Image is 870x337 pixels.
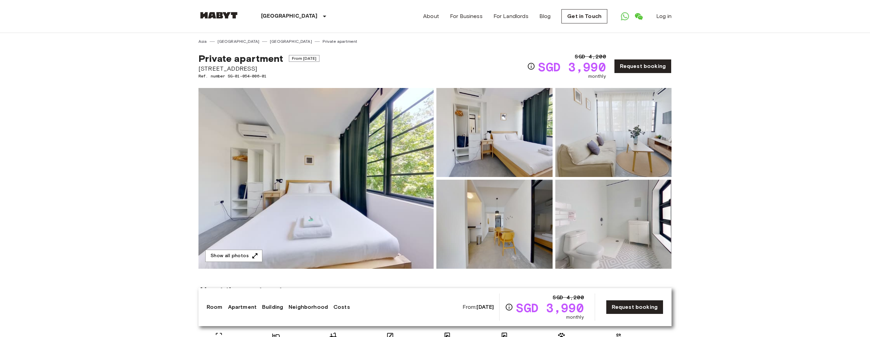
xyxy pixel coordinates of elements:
span: [STREET_ADDRESS] [198,64,319,73]
span: Private apartment [198,53,283,64]
a: Get in Touch [561,9,607,23]
span: monthly [588,73,606,80]
a: Asia [198,38,207,45]
a: For Landlords [493,12,528,20]
span: From: [463,303,494,311]
img: Picture of unit SG-01-054-006-01 [436,88,553,177]
span: Ref. number SG-01-054-006-01 [198,73,319,79]
span: SGD 4,200 [575,53,606,61]
button: Show all photos [205,250,262,262]
p: [GEOGRAPHIC_DATA] [261,12,318,20]
span: monthly [566,314,584,321]
a: For Business [450,12,483,20]
a: Neighborhood [289,303,328,311]
a: Blog [539,12,551,20]
span: About the apartment [198,285,282,295]
a: [GEOGRAPHIC_DATA] [270,38,312,45]
a: Open WhatsApp [618,10,632,23]
a: Log in [656,12,672,20]
a: Open WeChat [632,10,645,23]
a: Room [207,303,223,311]
svg: Check cost overview for full price breakdown. Please note that discounts apply to new joiners onl... [505,303,513,311]
a: About [423,12,439,20]
img: Picture of unit SG-01-054-006-01 [555,180,672,269]
span: SGD 4,200 [553,294,584,302]
a: Private apartment [323,38,358,45]
img: Picture of unit SG-01-054-006-01 [436,180,553,269]
span: From [DATE] [289,55,320,62]
img: Habyt [198,12,239,19]
svg: Check cost overview for full price breakdown. Please note that discounts apply to new joiners onl... [527,62,535,70]
a: Request booking [606,300,663,314]
a: Costs [333,303,350,311]
img: Marketing picture of unit SG-01-054-006-01 [198,88,434,269]
a: [GEOGRAPHIC_DATA] [217,38,260,45]
a: Apartment [228,303,257,311]
span: SGD 3,990 [516,302,584,314]
b: [DATE] [476,304,494,310]
a: Request booking [614,59,672,73]
a: Building [262,303,283,311]
span: SGD 3,990 [538,61,606,73]
img: Picture of unit SG-01-054-006-01 [555,88,672,177]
